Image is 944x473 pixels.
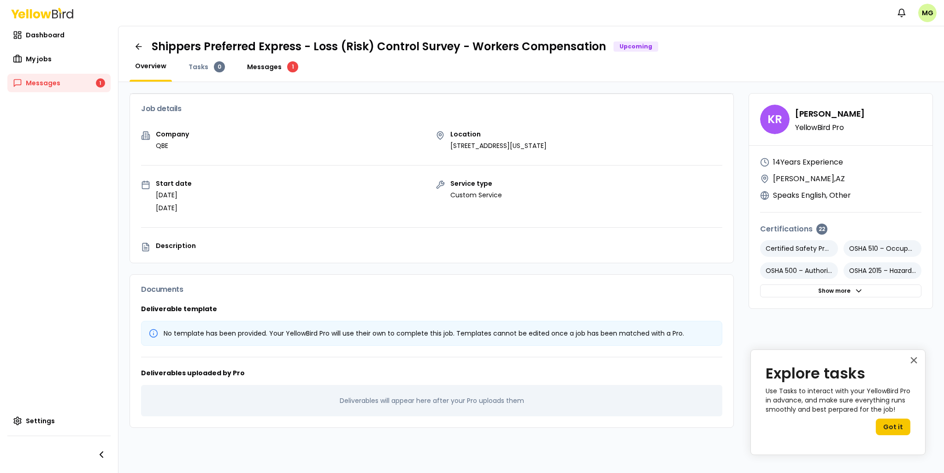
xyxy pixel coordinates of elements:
h3: Deliverables uploaded by Pro [141,368,722,378]
a: Tasks0 [183,61,230,72]
h2: Explore tasks [766,365,910,382]
a: Overview [130,61,172,71]
h3: Deliverable template [141,304,722,313]
div: 22 [816,224,827,235]
p: OSHA 500 – Authorized Outreach Instructor for Construction Industry [760,262,838,279]
div: 0 [214,61,225,72]
span: Documents [141,284,183,295]
span: Dashboard [26,30,65,40]
p: Certified Safety Professional (CSP) [760,240,838,257]
button: Show more [760,284,921,297]
span: KR [760,105,790,134]
h4: [PERSON_NAME] [795,107,865,120]
p: [DATE] [156,190,192,200]
a: Messages1 [242,61,304,72]
p: Service type [450,180,502,187]
a: Messages1 [7,74,111,92]
p: [PERSON_NAME] , AZ [773,173,845,184]
h3: Job details [141,105,722,112]
p: Speaks English , Other [773,190,851,201]
a: My jobs [7,50,111,68]
span: Overview [135,61,166,71]
h4: Certifications [760,224,921,235]
p: YellowBird Pro [795,124,865,131]
p: Custom Service [450,190,502,200]
a: Settings [7,412,111,430]
span: Messages [247,62,282,71]
div: Deliverables will appear here after your Pro uploads them [141,385,722,416]
div: 1 [287,61,298,72]
p: Company [156,131,189,137]
p: [STREET_ADDRESS][US_STATE] [450,141,547,150]
p: [DATE] [156,203,192,213]
p: Location [450,131,547,137]
span: MG [918,4,937,22]
div: No template has been provided. Your YellowBird Pro will use their own to complete this job. Templ... [164,329,684,338]
h1: Shippers Preferred Express - Loss (Risk) Control Survey - Workers Compensation [152,39,606,54]
span: Messages [26,78,60,88]
a: Dashboard [7,26,111,44]
span: Settings [26,416,55,426]
div: 1 [96,78,105,88]
button: Got it [876,419,910,435]
div: Upcoming [614,41,658,52]
p: Start date [156,180,192,187]
p: QBE [156,141,189,150]
span: My jobs [26,54,52,64]
p: OSHA 2015 – Hazardous Materials [844,262,921,279]
p: Use Tasks to interact with your YellowBird Pro in advance, and make sure everything runs smoothly... [766,387,910,414]
p: OSHA 510 – Occupational Safety & Health Standards for the Construction Industry (30-Hour) [844,240,921,257]
p: Description [156,242,722,249]
button: Close [909,353,918,367]
span: Tasks [189,62,208,71]
p: 14 Years Experience [773,157,843,168]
